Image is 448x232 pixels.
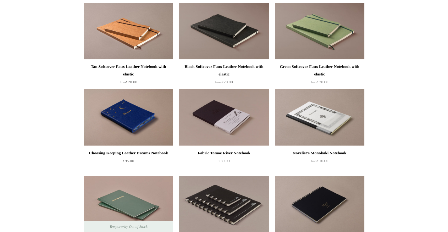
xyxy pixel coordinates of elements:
a: Black Softcover Faux Leather Notebook with elastic from£20.00 [179,63,268,89]
a: Green Softcover Faux Leather Notebook with elastic Green Softcover Faux Leather Notebook with ela... [275,3,364,59]
div: Tan Softcover Faux Leather Notebook with elastic [86,63,172,78]
span: £10.00 [311,158,329,163]
img: Green Softcover Faux Leather Notebook with elastic [275,3,364,59]
span: £50.00 [218,158,230,163]
img: Tan Softcover Faux Leather Notebook with elastic [84,3,173,59]
a: Fabric Tomoe River Notebook Fabric Tomoe River Notebook [179,89,268,146]
div: Choosing Keeping Leather Dreams Notebook [86,149,172,157]
span: £20.00 [215,80,233,84]
img: Novelist's Monokaki Notebook [275,89,364,146]
div: Novelist's Monokaki Notebook [276,149,362,157]
img: Choosing Keeping Leather Dreams Notebook [84,89,173,146]
a: Novelist's Monokaki Notebook from£10.00 [275,149,364,175]
img: Fabric Tomoe River Notebook [179,89,268,146]
div: Green Softcover Faux Leather Notebook with elastic [276,63,362,78]
a: Black Softcover Faux Leather Notebook with elastic Black Softcover Faux Leather Notebook with ela... [179,3,268,59]
a: Tan Softcover Faux Leather Notebook with elastic from£20.00 [84,63,173,89]
span: £20.00 [120,80,137,84]
a: Tan Softcover Faux Leather Notebook with elastic Tan Softcover Faux Leather Notebook with elastic [84,3,173,59]
div: Fabric Tomoe River Notebook [181,149,267,157]
span: £20.00 [311,80,329,84]
a: Choosing Keeping Leather Dreams Notebook Choosing Keeping Leather Dreams Notebook [84,89,173,146]
span: from [215,80,222,84]
span: from [311,80,317,84]
span: from [120,80,126,84]
a: Choosing Keeping Leather Dreams Notebook £95.00 [84,149,173,175]
a: Novelist's Monokaki Notebook Novelist's Monokaki Notebook [275,89,364,146]
a: Fabric Tomoe River Notebook £50.00 [179,149,268,175]
img: Black Softcover Faux Leather Notebook with elastic [179,3,268,59]
div: Black Softcover Faux Leather Notebook with elastic [181,63,267,78]
a: Green Softcover Faux Leather Notebook with elastic from£20.00 [275,63,364,89]
span: from [311,159,317,163]
span: £95.00 [123,158,134,163]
